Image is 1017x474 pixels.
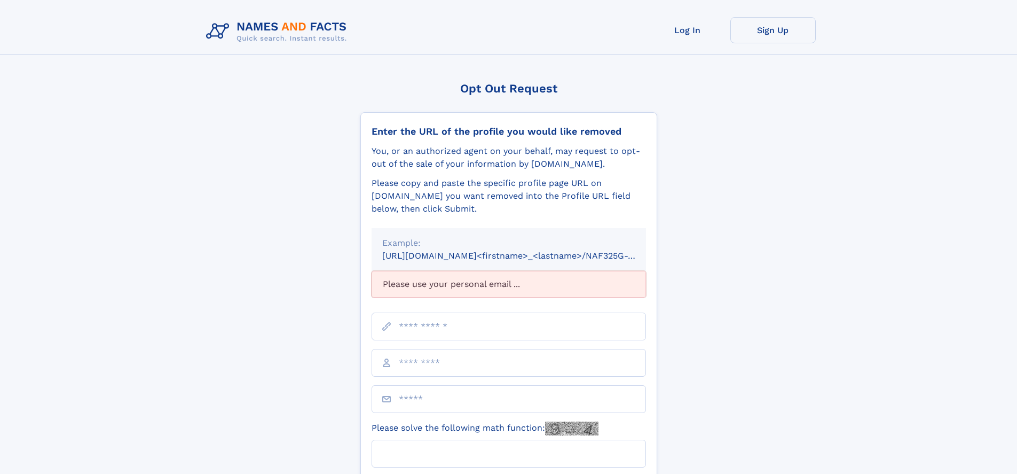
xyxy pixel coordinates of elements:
a: Sign Up [730,17,816,43]
img: Logo Names and Facts [202,17,356,46]
div: Opt Out Request [360,82,657,95]
label: Please solve the following math function: [372,422,598,436]
div: Please use your personal email ... [372,271,646,298]
div: Please copy and paste the specific profile page URL on [DOMAIN_NAME] you want removed into the Pr... [372,177,646,215]
div: You, or an authorized agent on your behalf, may request to opt-out of the sale of your informatio... [372,145,646,170]
a: Log In [645,17,730,43]
small: [URL][DOMAIN_NAME]<firstname>_<lastname>/NAF325G-xxxxxxxx [382,251,666,261]
div: Example: [382,237,635,250]
div: Enter the URL of the profile you would like removed [372,126,646,137]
